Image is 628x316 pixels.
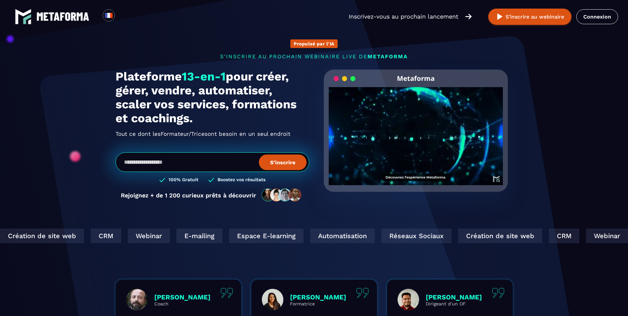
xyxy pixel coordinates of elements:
[465,13,472,20] img: arrow-right
[259,154,307,170] button: S’inscrire
[161,129,208,139] span: Formateur/Trices
[488,9,571,25] button: S’inscrire au webinaire
[329,87,503,174] video: Your browser does not support the video tag.
[398,289,419,310] img: profile
[36,12,89,21] img: logo
[290,293,346,301] p: [PERSON_NAME]
[220,288,233,298] img: quote
[159,177,165,183] img: checked
[492,288,505,298] img: quote
[182,70,226,83] span: 13-en-1
[349,12,459,21] p: Inscrivez-vous au prochain lancement
[377,229,447,243] div: Réseaux Sociaux
[262,289,283,310] img: profile
[154,293,211,301] p: [PERSON_NAME]
[172,229,218,243] div: E-mailing
[105,11,113,20] img: fr
[545,229,575,243] div: CRM
[576,9,618,24] a: Connexion
[115,9,131,24] div: Search for option
[121,13,125,21] input: Search for option
[290,301,346,306] p: Formatrice
[426,293,482,301] p: [PERSON_NAME]
[582,229,624,243] div: Webinar
[123,229,166,243] div: Webinar
[367,53,408,60] span: METAFORMA
[208,177,214,183] img: checked
[217,177,266,183] h3: Boostez vos résultats
[154,301,211,306] p: Coach
[426,301,482,306] p: Dirigeant d'un OF
[86,229,117,243] div: CRM
[356,288,369,298] img: quote
[225,229,299,243] div: Espace E-learning
[334,76,356,82] img: loading
[306,229,370,243] div: Automatisation
[116,129,309,139] h2: Tout ce dont les ont besoin en un seul endroit
[121,192,256,199] p: Rejoignez + de 1 200 curieux prêts à découvrir
[454,229,538,243] div: Création de site web
[294,41,334,46] p: Propulsé par l'IA
[260,188,304,202] img: community-people
[116,70,309,125] h1: Plateforme pour créer, gérer, vendre, automatiser, scaler vos services, formations et coachings.
[169,177,198,183] h3: 100% Gratuit
[126,289,148,310] img: profile
[15,8,31,25] img: logo
[397,70,435,87] h2: Metaforma
[496,13,504,21] img: play
[116,53,513,60] p: s'inscrire au prochain webinaire live de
